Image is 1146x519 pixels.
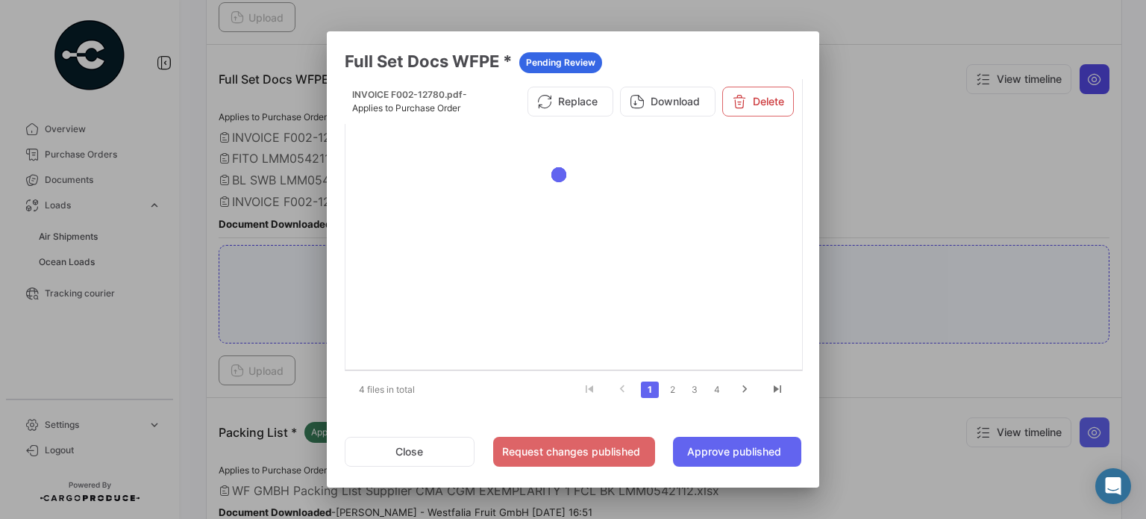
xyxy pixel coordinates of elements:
button: Close [345,437,475,467]
li: page 4 [706,377,728,403]
button: Request changes published [493,437,655,467]
div: 4 files in total [345,371,468,408]
button: Replace [527,87,613,116]
a: 4 [708,382,726,398]
li: page 1 [639,377,661,403]
span: INVOICE F002-12780.pdf [352,89,463,100]
button: Approve published [673,437,801,467]
span: Pending Review [526,56,595,69]
a: 1 [641,382,659,398]
a: go to next page [730,382,759,398]
li: page 2 [661,377,683,403]
a: 3 [686,382,704,398]
button: Delete [722,87,794,116]
a: go to last page [763,382,792,398]
a: 2 [663,382,681,398]
button: Download [620,87,716,116]
div: Open Intercom Messenger [1095,468,1131,504]
a: go to previous page [608,382,636,398]
h3: Full Set Docs WFPE * [345,49,801,73]
li: page 3 [683,377,706,403]
a: go to first page [575,382,604,398]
